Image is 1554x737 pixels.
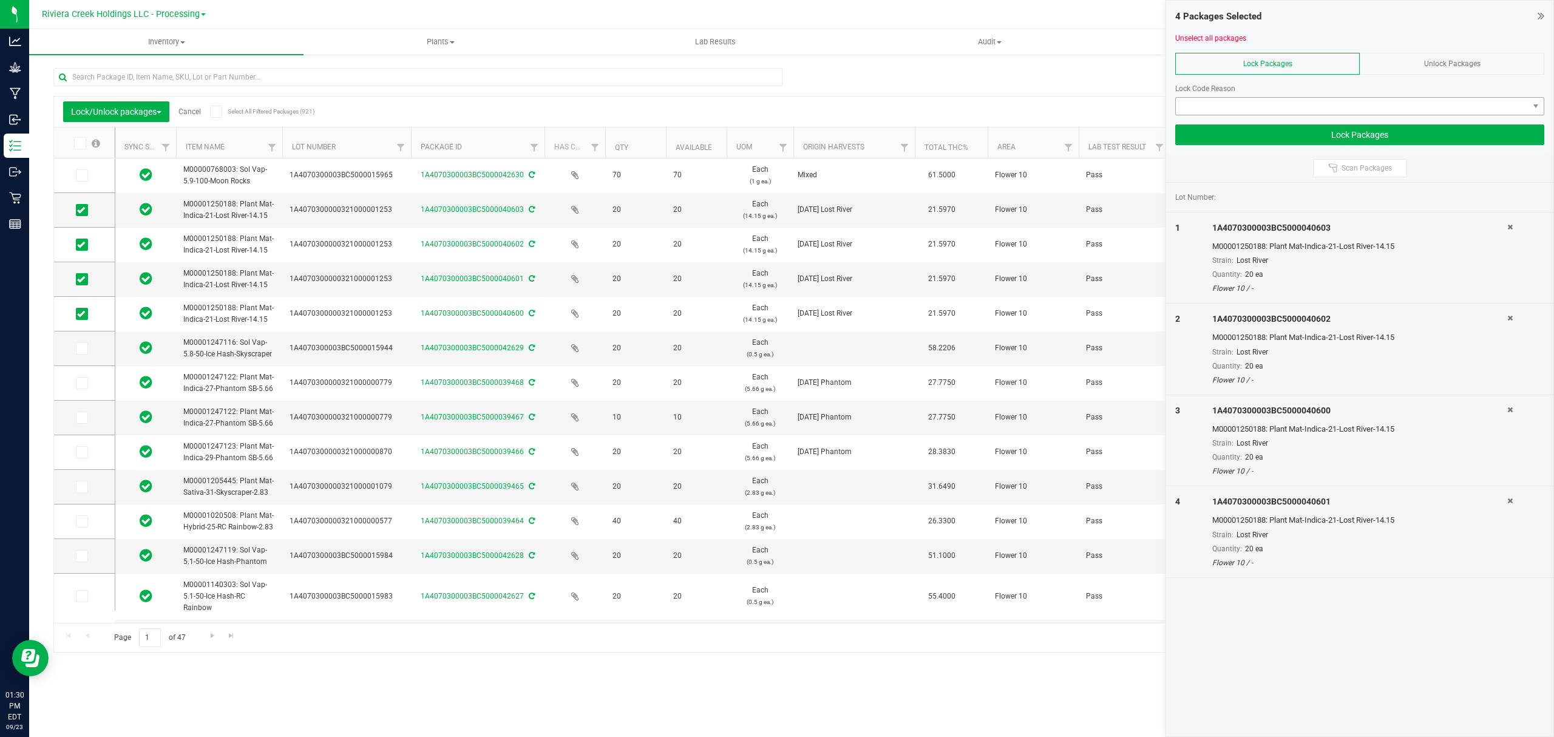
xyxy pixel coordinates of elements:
[1424,59,1481,68] span: Unlock Packages
[673,550,719,562] span: 20
[995,273,1071,285] span: Flower 10
[5,722,24,732] p: 09/23
[290,239,404,250] span: 1A4070300000321000001253
[29,29,304,55] a: Inventory
[734,475,786,498] span: Each
[995,412,1071,423] span: Flower 10
[1086,239,1162,250] span: Pass
[140,236,152,253] span: In Sync
[734,585,786,608] span: Each
[140,374,152,391] span: In Sync
[922,166,962,184] span: 61.5000
[104,628,195,647] span: Page of 47
[1086,591,1162,602] span: Pass
[1245,453,1263,461] span: 20 ea
[290,481,404,492] span: 1A4070300000321000001079
[1175,497,1180,506] span: 4
[9,140,21,152] inline-svg: Inventory
[12,640,49,676] iframe: Resource center
[290,169,404,181] span: 1A4070300003BC5000015965
[1212,283,1507,294] div: Flower 10 / -
[673,591,719,602] span: 20
[421,143,462,151] a: Package ID
[1212,222,1507,234] div: 1A4070300003BC5000040603
[63,101,169,122] button: Lock/Unlock packages
[421,309,524,318] a: 1A4070300003BC5000040600
[140,478,152,495] span: In Sync
[527,309,535,318] span: Sync from Compliance System
[922,305,962,322] span: 21.5970
[421,171,524,179] a: 1A4070300003BC5000042630
[995,169,1071,181] span: Flower 10
[290,591,404,602] span: 1A4070300003BC5000015983
[1212,545,1242,553] span: Quantity:
[140,512,152,529] span: In Sync
[673,204,719,216] span: 20
[262,137,282,158] a: Filter
[798,308,911,319] div: Value 1: 2025-08-04 Lost River
[1212,240,1507,253] div: M00001250188: Plant Mat-Indica-21-Lost River-14.15
[734,372,786,395] span: Each
[585,137,605,158] a: Filter
[1212,375,1507,385] div: Flower 10 / -
[612,481,659,492] span: 20
[734,406,786,429] span: Each
[1175,223,1180,233] span: 1
[421,344,524,352] a: 1A4070300003BC5000042629
[922,409,962,426] span: 27.7750
[1086,412,1162,423] span: Pass
[183,199,275,222] span: M00001250188: Plant Mat-Indica-21-Lost River-14.15
[42,9,200,19] span: Riviera Creek Holdings LLC - Processing
[1212,404,1507,417] div: 1A4070300003BC5000040600
[183,406,275,429] span: M00001247122: Plant Mat-Indica-27-Phantom SB-5.66
[995,446,1071,458] span: Flower 10
[798,377,911,389] div: Value 1: 2025-05-12 Phantom
[527,517,535,525] span: Sync from Compliance System
[1088,143,1146,151] a: Lab Test Result
[304,29,578,55] a: Plants
[421,592,524,600] a: 1A4070300003BC5000042627
[734,596,786,608] p: (0.5 g ea.)
[1086,446,1162,458] span: Pass
[995,550,1071,562] span: Flower 10
[995,481,1071,492] span: Flower 10
[223,628,240,645] a: Go to the last page
[734,233,786,256] span: Each
[290,550,404,562] span: 1A4070300003BC5000015984
[1086,515,1162,527] span: Pass
[421,240,524,248] a: 1A4070300003BC5000040602
[673,412,719,423] span: 10
[734,383,786,395] p: (5.66 g ea.)
[527,551,535,560] span: Sync from Compliance System
[612,239,659,250] span: 20
[922,443,962,461] span: 28.3830
[798,169,911,181] div: Value 1: Mixed
[734,545,786,568] span: Each
[612,591,659,602] span: 20
[803,143,864,151] a: Origin Harvests
[798,239,911,250] div: Value 1: 2025-08-04 Lost River
[853,36,1126,47] span: Audit
[734,175,786,187] p: (1 g ea.)
[1175,406,1180,415] span: 3
[140,166,152,183] span: In Sync
[922,236,962,253] span: 21.5970
[1313,159,1407,177] button: Scan Packages
[922,512,962,530] span: 26.3300
[673,239,719,250] span: 20
[5,690,24,722] p: 01:30 PM EDT
[734,556,786,568] p: (0.5 g ea.)
[1212,439,1233,447] span: Strain:
[421,482,524,491] a: 1A4070300003BC5000039465
[1237,256,1268,265] span: Lost River
[1212,331,1507,344] div: M00001250188: Plant Mat-Indica-21-Lost River-14.15
[9,114,21,126] inline-svg: Inbound
[679,36,752,47] span: Lab Results
[922,374,962,392] span: 27.7750
[527,413,535,421] span: Sync from Compliance System
[421,517,524,525] a: 1A4070300003BC5000039464
[1237,531,1268,539] span: Lost River
[527,274,535,283] span: Sync from Compliance System
[183,302,275,325] span: M00001250188: Plant Mat-Indica-21-Lost River-14.15
[922,339,962,357] span: 58.2206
